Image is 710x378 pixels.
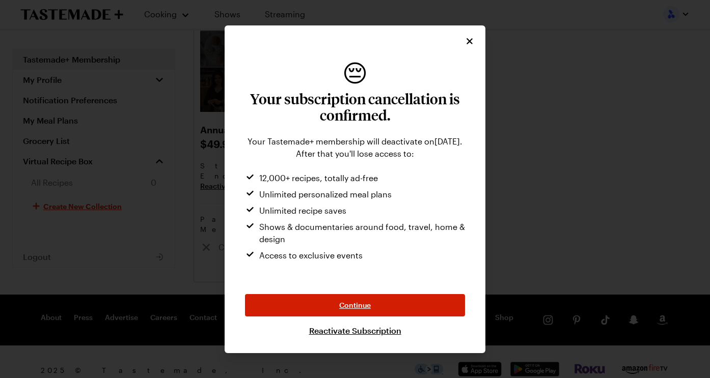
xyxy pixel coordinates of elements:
[339,300,371,310] span: Continue
[342,60,368,84] span: disappointed face emoji
[309,325,401,337] a: Reactivate Subscription
[245,135,465,160] div: Your Tastemade+ membership will deactivate on [DATE] . After that you'll lose access to:
[259,249,363,261] span: Access to exclusive events
[259,172,378,184] span: 12,000+ recipes, totally ad-free
[259,205,346,217] span: Unlimited recipe saves
[259,188,392,200] span: Unlimited personalized meal plans
[245,294,465,316] button: Continue
[259,221,465,245] span: Shows & documentaries around food, travel, home & design
[464,36,475,47] button: Close
[245,91,465,123] h3: Your subscription cancellation is confirmed.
